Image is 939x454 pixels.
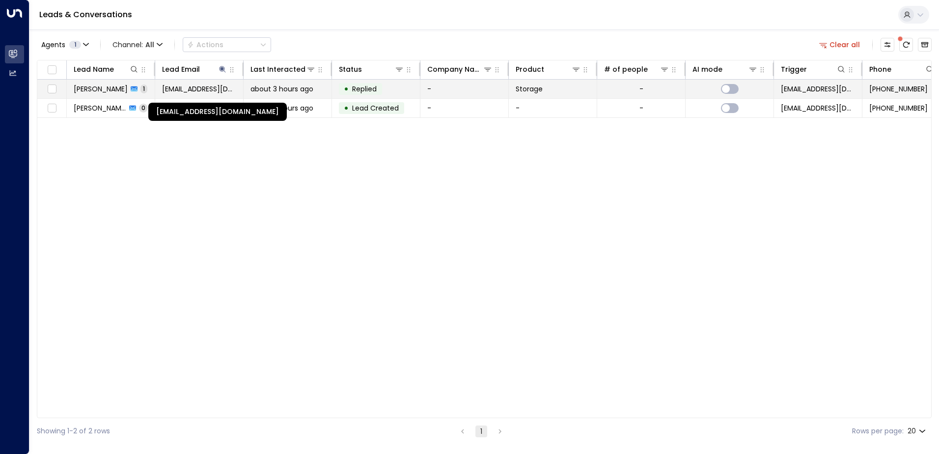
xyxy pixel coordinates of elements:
[162,63,227,75] div: Lead Email
[145,41,154,49] span: All
[475,426,487,437] button: page 1
[109,38,166,52] span: Channel:
[139,104,148,112] span: 0
[352,84,377,94] span: Replied
[604,63,669,75] div: # of people
[420,80,509,98] td: -
[250,84,313,94] span: about 3 hours ago
[187,40,223,49] div: Actions
[37,426,110,436] div: Showing 1-2 of 2 rows
[869,63,891,75] div: Phone
[516,63,581,75] div: Product
[74,63,114,75] div: Lead Name
[420,99,509,117] td: -
[39,9,132,20] a: Leads & Conversations
[344,100,349,116] div: •
[899,38,913,52] span: There are new threads available. Refresh the grid to view the latest updates.
[74,63,139,75] div: Lead Name
[781,63,846,75] div: Trigger
[456,425,506,437] nav: pagination navigation
[869,63,935,75] div: Phone
[109,38,166,52] button: Channel:All
[344,81,349,97] div: •
[250,63,305,75] div: Last Interacted
[869,103,928,113] span: +447956346859
[183,37,271,52] button: Actions
[918,38,932,52] button: Archived Leads
[692,63,722,75] div: AI mode
[869,84,928,94] span: +447956346859
[140,85,147,93] span: 1
[162,63,200,75] div: Lead Email
[46,64,58,76] span: Toggle select all
[815,38,864,52] button: Clear all
[604,63,648,75] div: # of people
[46,102,58,114] span: Toggle select row
[639,103,643,113] div: -
[781,84,855,94] span: leads@space-station.co.uk
[427,63,483,75] div: Company Name
[148,103,287,121] div: [EMAIL_ADDRESS][DOMAIN_NAME]
[183,37,271,52] div: Button group with a nested menu
[339,63,404,75] div: Status
[74,84,128,94] span: Elsa Durridge
[516,84,543,94] span: Storage
[639,84,643,94] div: -
[69,41,81,49] span: 1
[908,424,928,438] div: 20
[339,63,362,75] div: Status
[427,63,493,75] div: Company Name
[692,63,758,75] div: AI mode
[74,103,126,113] span: Elsa Durridge
[516,63,544,75] div: Product
[781,103,855,113] span: leads@space-station.co.uk
[852,426,904,436] label: Rows per page:
[37,38,92,52] button: Agents1
[162,84,236,94] span: Edurridge93@gmail.com
[781,63,807,75] div: Trigger
[46,83,58,95] span: Toggle select row
[41,41,65,48] span: Agents
[352,103,399,113] span: Lead Created
[881,38,894,52] button: Customize
[509,99,597,117] td: -
[250,63,316,75] div: Last Interacted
